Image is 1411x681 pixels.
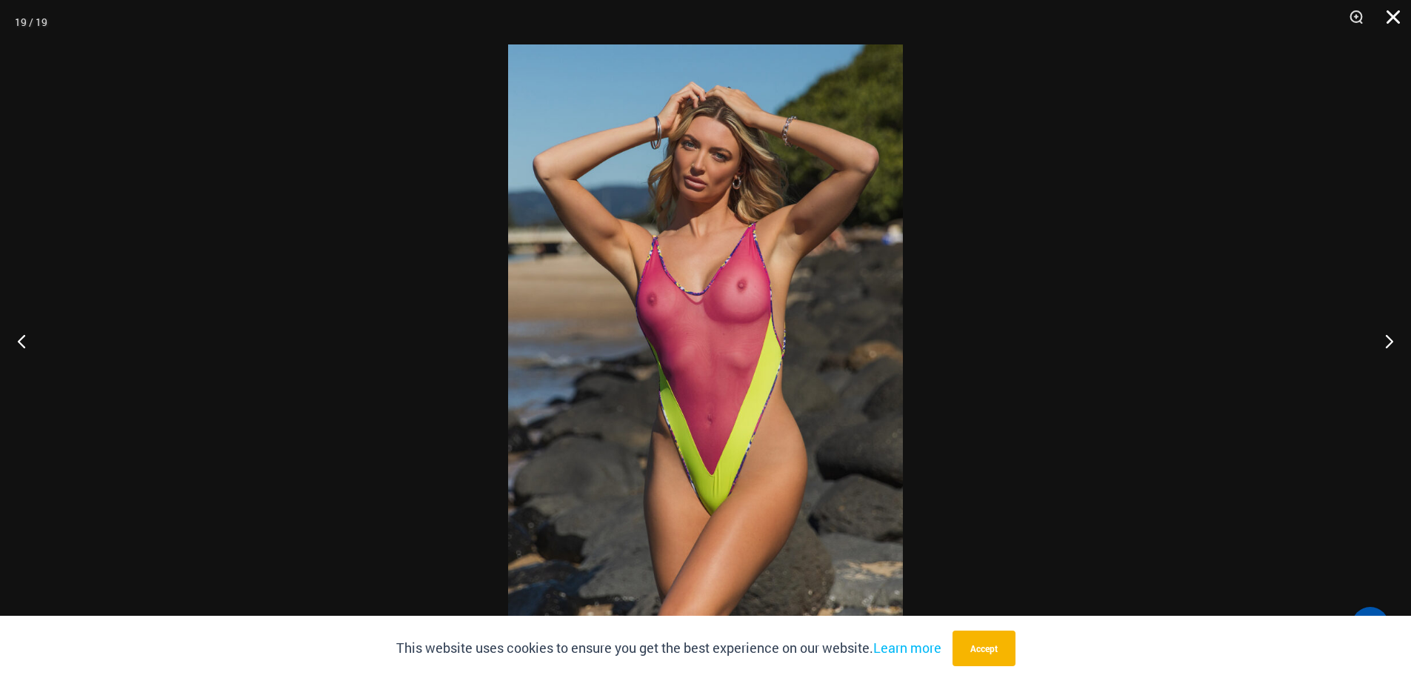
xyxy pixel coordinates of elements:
a: Learn more [873,639,941,657]
button: Accept [953,631,1015,666]
img: Coastal Bliss Leopard Sunset 827 One Piece Monokini 03 [508,44,903,637]
button: Next [1355,304,1411,378]
div: 19 / 19 [15,11,47,33]
p: This website uses cookies to ensure you get the best experience on our website. [396,637,941,660]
